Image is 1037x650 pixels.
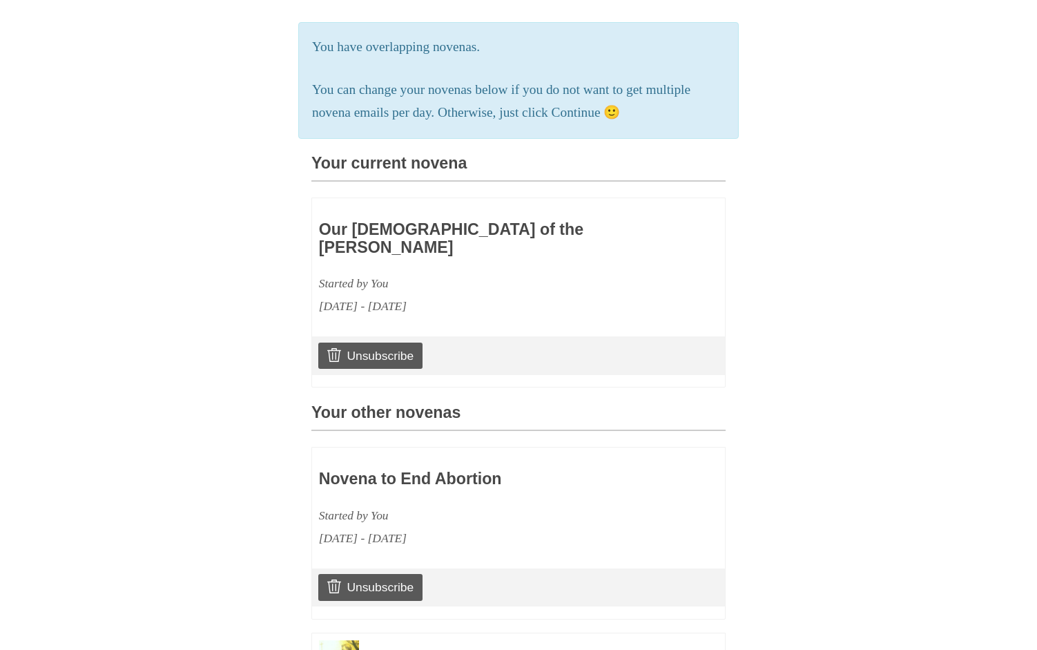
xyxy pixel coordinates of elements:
[319,272,638,295] div: Started by You
[318,574,423,600] a: Unsubscribe
[319,221,638,256] h3: Our [DEMOGRAPHIC_DATA] of the [PERSON_NAME]
[319,527,638,550] div: [DATE] - [DATE]
[311,404,726,431] h3: Your other novenas
[312,79,725,124] p: You can change your novenas below if you do not want to get multiple novena emails per day. Other...
[319,470,638,488] h3: Novena to End Abortion
[312,36,725,59] p: You have overlapping novenas.
[318,343,423,369] a: Unsubscribe
[311,155,726,182] h3: Your current novena
[319,295,638,318] div: [DATE] - [DATE]
[319,504,638,527] div: Started by You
